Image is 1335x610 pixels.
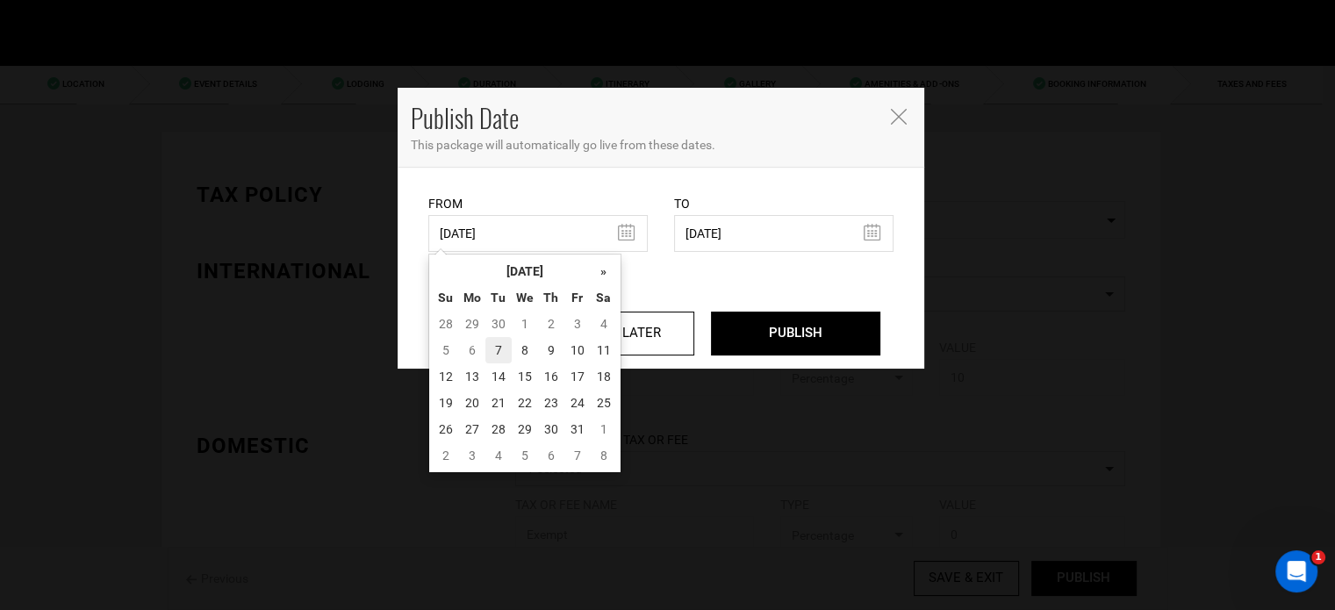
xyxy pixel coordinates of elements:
[485,337,512,363] td: 7
[485,311,512,337] td: 30
[564,442,591,469] td: 7
[591,258,617,284] th: »
[564,284,591,311] th: Fr
[512,390,538,416] td: 22
[564,311,591,337] td: 3
[459,416,485,442] td: 27
[485,284,512,311] th: Tu
[512,363,538,390] td: 15
[538,284,564,311] th: Th
[564,416,591,442] td: 31
[591,390,617,416] td: 25
[411,101,876,136] h4: Publish Date
[433,416,459,442] td: 26
[674,195,690,212] label: To
[459,390,485,416] td: 20
[459,363,485,390] td: 13
[591,363,617,390] td: 18
[485,363,512,390] td: 14
[889,106,907,125] button: Close
[459,258,591,284] th: [DATE]
[485,416,512,442] td: 28
[538,363,564,390] td: 16
[433,363,459,390] td: 12
[591,442,617,469] td: 8
[512,311,538,337] td: 1
[512,442,538,469] td: 5
[512,284,538,311] th: We
[433,284,459,311] th: Su
[433,337,459,363] td: 5
[433,442,459,469] td: 2
[459,311,485,337] td: 29
[591,311,617,337] td: 4
[538,337,564,363] td: 9
[428,215,648,252] input: Select From Date
[512,416,538,442] td: 29
[538,390,564,416] td: 23
[1311,550,1325,564] span: 1
[538,416,564,442] td: 30
[564,337,591,363] td: 10
[485,390,512,416] td: 21
[564,390,591,416] td: 24
[433,311,459,337] td: 28
[591,416,617,442] td: 1
[459,442,485,469] td: 3
[538,311,564,337] td: 2
[459,284,485,311] th: Mo
[591,337,617,363] td: 11
[674,215,894,252] input: Select End Date
[1275,550,1317,592] iframe: Intercom live chat
[428,195,463,212] label: From
[459,337,485,363] td: 6
[512,337,538,363] td: 8
[711,312,880,355] input: PUBLISH
[564,363,591,390] td: 17
[485,442,512,469] td: 4
[591,284,617,311] th: Sa
[433,390,459,416] td: 19
[538,442,564,469] td: 6
[411,136,911,154] p: This package will automatically go live from these dates.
